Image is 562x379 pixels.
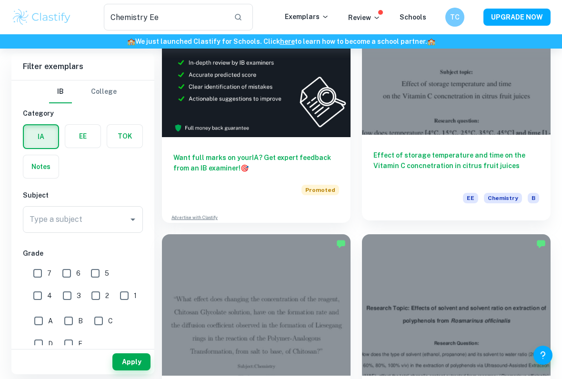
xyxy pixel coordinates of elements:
[47,290,52,301] span: 4
[348,12,381,23] p: Review
[336,239,346,249] img: Marked
[47,268,51,279] span: 7
[528,193,539,203] span: B
[301,185,339,195] span: Promoted
[78,339,82,349] span: E
[91,80,117,103] button: College
[11,8,72,27] img: Clastify logo
[105,290,109,301] span: 2
[484,193,522,203] span: Chemistry
[445,8,464,27] button: TC
[77,290,81,301] span: 3
[533,346,552,365] button: Help and Feedback
[76,268,80,279] span: 6
[78,316,83,326] span: B
[23,155,59,178] button: Notes
[107,125,142,148] button: TOK
[24,125,58,148] button: IA
[108,316,113,326] span: C
[23,190,143,200] h6: Subject
[49,80,72,103] button: IB
[450,12,461,22] h6: TC
[11,53,154,80] h6: Filter exemplars
[483,9,551,26] button: UPGRADE NOW
[127,38,135,45] span: 🏫
[48,316,53,326] span: A
[48,339,53,349] span: D
[427,38,435,45] span: 🏫
[104,4,226,30] input: Search for any exemplars...
[65,125,100,148] button: EE
[241,164,249,172] span: 🎯
[373,150,539,181] h6: Effect of storage temperature and time on the Vitamin C concnetration in citrus fruit juices
[2,36,560,47] h6: We just launched Clastify for Schools. Click to learn how to become a school partner.
[126,213,140,226] button: Open
[112,353,151,370] button: Apply
[536,239,546,249] img: Marked
[173,152,339,173] h6: Want full marks on your IA ? Get expert feedback from an IB examiner!
[23,248,143,259] h6: Grade
[105,268,109,279] span: 5
[280,38,295,45] a: here
[400,13,426,21] a: Schools
[171,214,218,221] a: Advertise with Clastify
[134,290,137,301] span: 1
[463,193,478,203] span: EE
[285,11,329,22] p: Exemplars
[23,108,143,119] h6: Category
[49,80,117,103] div: Filter type choice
